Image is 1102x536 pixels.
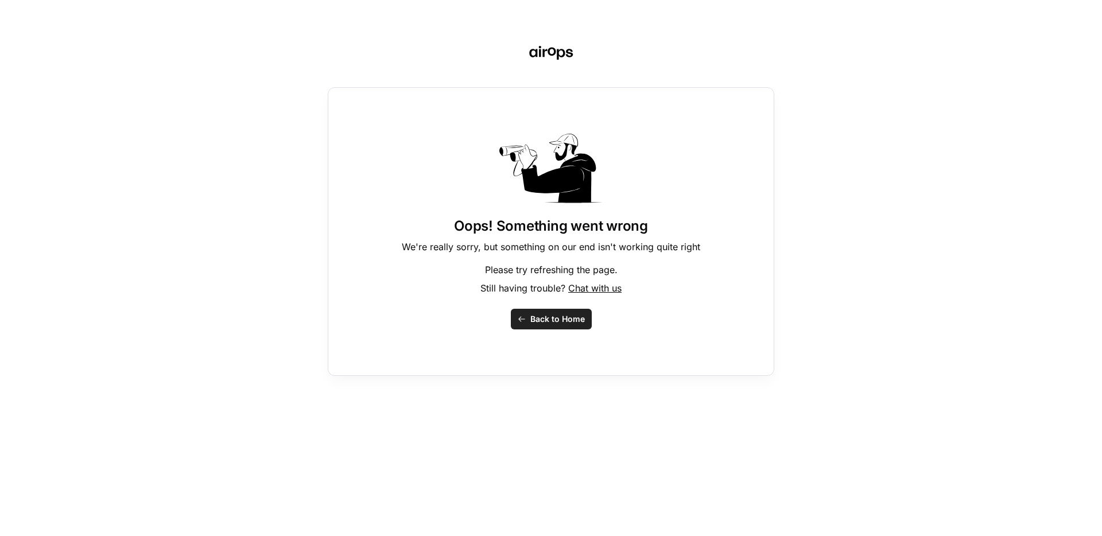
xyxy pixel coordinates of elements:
span: Back to Home [530,313,585,325]
p: Please try refreshing the page. [485,263,618,277]
span: Chat with us [568,282,622,294]
p: We're really sorry, but something on our end isn't working quite right [402,240,700,254]
button: Back to Home [511,309,592,329]
p: Still having trouble? [480,281,622,295]
h1: Oops! Something went wrong [454,217,648,235]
